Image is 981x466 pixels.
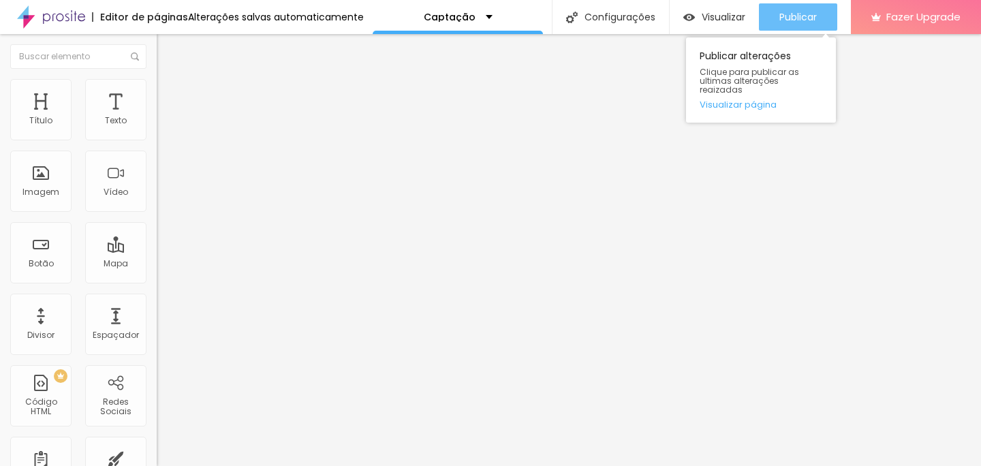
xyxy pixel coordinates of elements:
a: Visualizar página [700,100,822,109]
div: Código HTML [14,397,67,417]
div: Mapa [104,259,128,268]
img: Icone [131,52,139,61]
div: Texto [105,116,127,125]
button: Visualizar [670,3,759,31]
div: Alterações salvas automaticamente [188,12,364,22]
img: Icone [566,12,578,23]
img: view-1.svg [683,12,695,23]
span: Visualizar [702,12,745,22]
span: Clique para publicar as ultimas alterações reaizadas [700,67,822,95]
div: Redes Sociais [89,397,142,417]
div: Imagem [22,187,59,197]
button: Publicar [759,3,837,31]
input: Buscar elemento [10,44,146,69]
div: Divisor [27,330,54,340]
span: Publicar [779,12,817,22]
div: Publicar alterações [686,37,836,123]
div: Título [29,116,52,125]
div: Vídeo [104,187,128,197]
p: Captação [424,12,476,22]
div: Botão [29,259,54,268]
div: Espaçador [93,330,139,340]
div: Editor de páginas [92,12,188,22]
span: Fazer Upgrade [886,11,961,22]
